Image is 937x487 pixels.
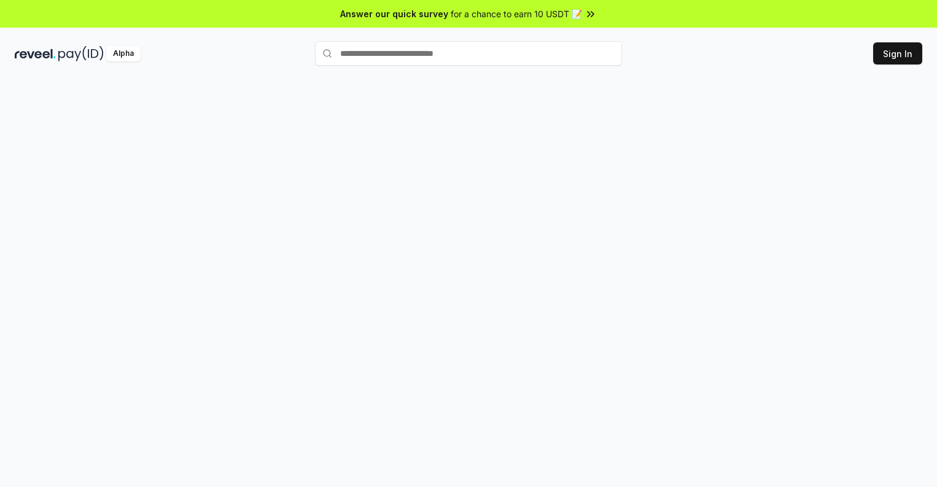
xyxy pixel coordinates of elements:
[340,7,448,20] span: Answer our quick survey
[58,46,104,61] img: pay_id
[451,7,582,20] span: for a chance to earn 10 USDT 📝
[15,46,56,61] img: reveel_dark
[106,46,141,61] div: Alpha
[873,42,922,64] button: Sign In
